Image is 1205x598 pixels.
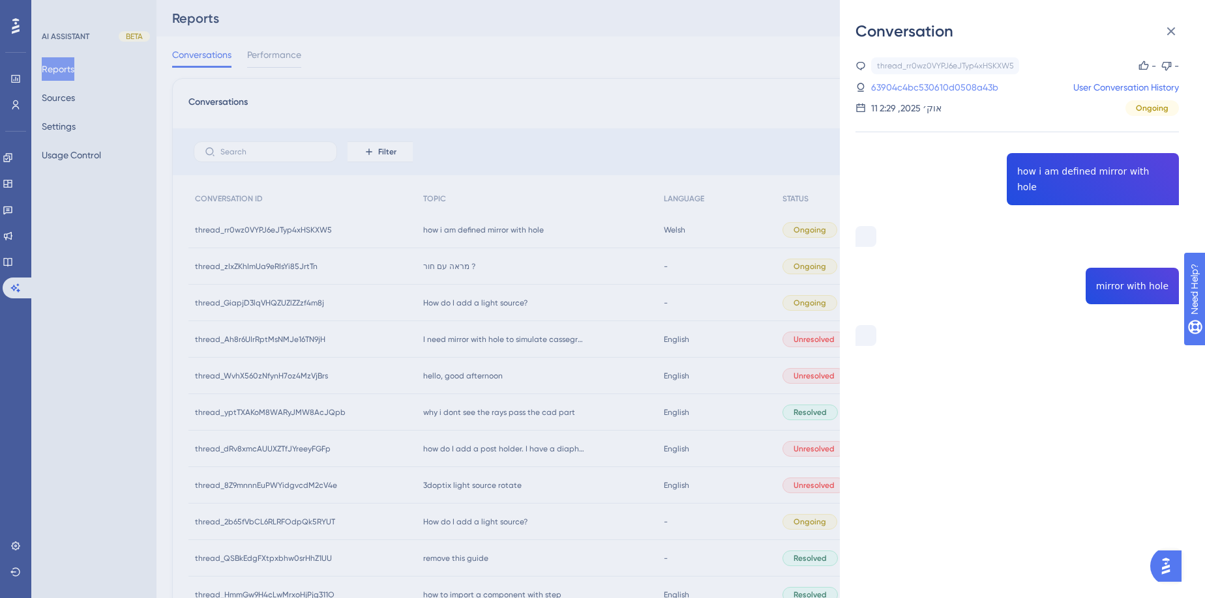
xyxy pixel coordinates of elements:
[1152,58,1156,74] div: -
[1174,58,1179,74] div: -
[855,21,1189,42] div: Conversation
[877,61,1013,71] div: thread_rr0wz0VYPJ6eJTyp4xHSKXW5
[1136,103,1168,113] span: Ongoing
[871,79,998,95] a: 63904c4bc530610d0508a43b
[1150,547,1189,586] iframe: UserGuiding AI Assistant Launcher
[1073,79,1179,95] a: User Conversation History
[871,100,942,116] div: 11 אוק׳ 2025, 2:29
[31,3,82,19] span: Need Help?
